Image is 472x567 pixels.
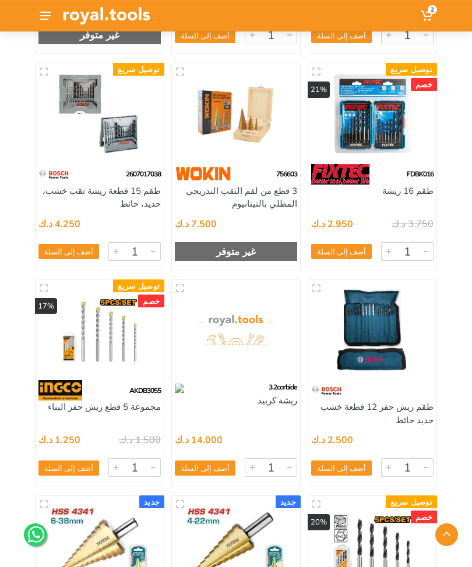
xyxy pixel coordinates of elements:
[386,495,437,508] div: توصيل سريع
[382,185,434,196] a: طقم 16 ريشة
[175,164,233,185] img: 118.webp
[418,5,437,26] a: 2
[38,219,80,228] div: 4.250 د.ك
[311,164,369,185] img: 115.webp
[43,185,161,210] a: طقم 15 قطعة ريشة ثقب خشب، حديد، حائط
[175,242,297,261] div: غير متوفر
[48,401,161,412] a: مجموعة 5 قطع ريش حفر البناء
[317,289,428,371] img: Royal Tools - طقم ريش حفر 12 قطعة خشب حديد حائط
[113,63,164,76] div: توصيل سريع
[38,380,82,401] img: 91.webp
[311,380,342,401] img: 55.webp
[311,28,372,43] button: أضف إلى السلة
[258,395,297,406] a: ريشة كربيد
[311,244,372,259] button: أضف إلى السلة
[276,495,301,508] div: جديد
[139,495,164,508] div: جديد
[44,289,155,371] img: Royal Tools - مجموعة 5 قطع ريش حفر البناء
[38,244,99,259] button: أضف إلى السلة
[138,295,164,307] div: خصم
[276,169,297,178] span: 756603
[311,435,353,444] div: 2.500 د.ك
[38,26,161,44] div: غير متوفر
[181,72,291,155] img: Royal Tools - 3 قطع من لقم الثقب التدريجي المطلي بالتيتانيوم
[38,164,69,185] img: 55.webp
[63,7,150,24] img: Royal Tools Logo
[308,514,330,530] div: 20%
[175,28,235,43] button: أضف إلى السلة
[113,279,164,292] div: توصيل سريع
[320,401,434,426] a: طقم ريش حفر 12 قطعة خشب حديد حائط
[38,460,99,476] button: أضف إلى السلة
[317,72,428,155] img: Royal Tools - طقم 16 ريشة
[411,511,437,523] div: خصم
[38,435,80,444] div: 1.250 د.ك
[386,63,437,76] div: توصيل سريع
[308,81,330,98] div: 21%
[175,219,217,228] div: 7.500 د.ك
[129,386,161,395] span: AKDB3055
[186,185,297,210] a: 3 قطع من لقم الثقب التدريجي المطلي بالتيتانيوم
[175,460,235,476] button: أضف إلى السلة
[175,435,223,444] div: 14.000 د.ك
[119,435,161,444] div: 1.500 د.ك
[175,384,184,393] img: 127.webp
[126,169,161,178] span: 2607017038
[407,169,434,178] span: FDBK016
[392,219,434,228] div: 3.750 د.ك
[311,460,372,476] button: أضف إلى السلة
[44,72,155,155] img: Royal Tools - طقم 15 قطعة ريشة ثقب خشب، حديد، حائط
[311,219,353,228] div: 2.950 د.ك
[428,5,437,14] span: 2
[35,298,57,314] div: 17%
[269,382,297,391] span: 3.2carbide
[411,78,437,91] div: خصم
